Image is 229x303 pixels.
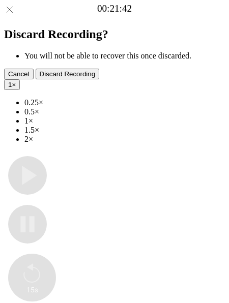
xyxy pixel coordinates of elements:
a: 00:21:42 [97,3,132,14]
li: 1× [24,116,225,126]
li: 1.5× [24,126,225,135]
li: 0.25× [24,98,225,107]
h2: Discard Recording? [4,27,225,41]
button: Discard Recording [36,69,100,79]
span: 1 [8,81,12,88]
button: 1× [4,79,20,90]
li: You will not be able to recover this once discarded. [24,51,225,60]
button: Cancel [4,69,34,79]
li: 0.5× [24,107,225,116]
li: 2× [24,135,225,144]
